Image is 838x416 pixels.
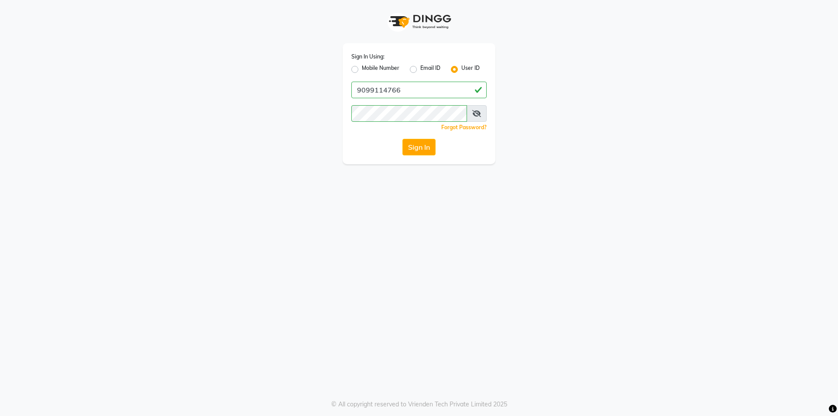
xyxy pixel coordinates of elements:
button: Sign In [402,139,436,155]
img: logo1.svg [384,9,454,34]
label: User ID [461,64,480,75]
label: Sign In Using: [351,53,385,61]
label: Email ID [420,64,440,75]
input: Username [351,82,487,98]
input: Username [351,105,467,122]
label: Mobile Number [362,64,399,75]
a: Forgot Password? [441,124,487,131]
